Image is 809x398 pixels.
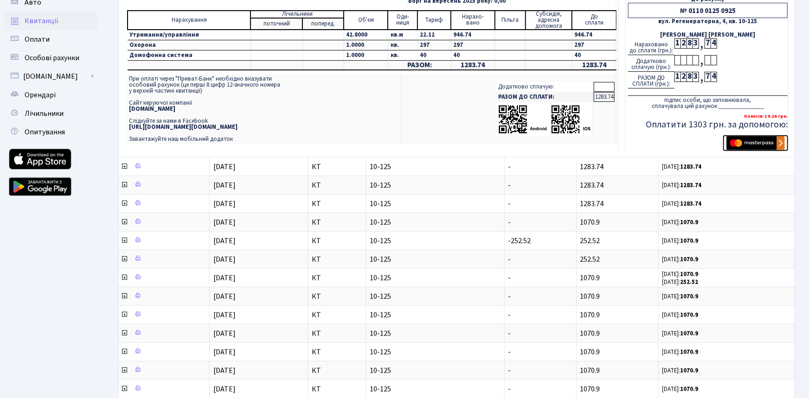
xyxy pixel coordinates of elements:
div: № 0110 0125 0925 [628,3,788,18]
span: КТ [312,293,362,300]
a: Оплати [5,30,97,49]
td: РАЗОМ ДО СПЛАТИ: [496,92,593,102]
span: - [508,199,511,209]
td: Об'єм [344,11,388,30]
div: 3 [693,72,699,82]
a: Особові рахунки [5,49,97,67]
b: 1070.9 [681,255,699,264]
span: 1070.9 [580,384,600,394]
span: 1070.9 [580,291,600,302]
span: 10-125 [370,293,500,300]
span: 1070.9 [580,217,600,227]
td: поточний [250,18,302,30]
div: 1 [674,72,681,82]
b: 1283.74 [681,163,702,171]
img: apps-qrcodes.png [498,104,591,134]
div: Додатково сплачую (грн.): [628,55,674,72]
b: 1070.9 [681,366,699,375]
span: 1070.9 [580,310,600,320]
span: [DATE] [213,254,236,265]
span: 10-125 [370,163,500,171]
div: , [699,55,705,66]
td: кв.м [388,30,417,40]
td: Тариф [417,11,451,30]
b: 1070.9 [681,292,699,301]
span: 1283.74 [580,199,604,209]
span: Особові рахунки [25,53,79,63]
b: 252.52 [681,278,699,286]
td: Охорона [128,40,250,50]
span: 10-125 [370,274,500,282]
td: 40 [572,50,616,60]
small: [DATE]: [662,163,702,171]
td: 1.0000 [344,50,388,60]
td: Оди- ниця [388,11,417,30]
small: [DATE]: [662,278,699,286]
b: 1070.9 [681,385,699,393]
td: Нарахування [128,11,250,30]
small: [DATE]: [662,366,699,375]
b: 1070.9 [681,218,699,227]
div: 2 [681,38,687,49]
b: 1283.74 [681,181,702,190]
small: [DATE]: [662,385,699,393]
a: [DOMAIN_NAME] [5,67,97,86]
div: 4 [711,72,717,82]
span: 10-125 [370,219,500,226]
span: 1070.9 [580,329,600,339]
td: 1283.74 [572,60,616,70]
div: [PERSON_NAME] [PERSON_NAME] [628,32,788,38]
span: - [508,310,511,320]
span: 10-125 [370,385,500,393]
span: Лічильники [25,108,64,119]
small: [DATE]: [662,218,699,227]
div: РАЗОМ ДО СПЛАТИ (грн.): [628,72,674,88]
td: кв. [388,50,417,60]
span: 10-125 [370,348,500,356]
div: підпис особи, що заповнювала, сплачувала цей рахунок ______________ [628,95,788,109]
td: 40 [451,50,495,60]
small: [DATE]: [662,200,702,208]
a: Квитанції [5,12,97,30]
span: КТ [312,311,362,319]
td: 1283.74 [451,60,495,70]
span: 252.52 [580,254,600,265]
span: [DATE] [213,329,236,339]
span: Орендарі [25,90,56,100]
span: [DATE] [213,384,236,394]
div: 2 [681,72,687,82]
span: - [508,217,511,227]
span: 252.52 [580,236,600,246]
span: [DATE] [213,291,236,302]
span: [DATE] [213,217,236,227]
span: 1283.74 [580,162,604,172]
span: Оплати [25,34,50,44]
div: , [699,38,705,49]
b: 1070.9 [681,270,699,278]
div: 4 [711,38,717,49]
div: 8 [687,38,693,49]
td: При оплаті через "Приват-Банк" необхідно вказувати особовий рахунок (це перші 8 цифр 12-значного ... [127,74,401,144]
div: вул. Регенераторна, 4, кв. 10-125 [628,19,788,25]
div: 8 [687,72,693,82]
a: Орендарі [5,86,97,104]
b: [URL][DOMAIN_NAME][DOMAIN_NAME] [129,123,238,131]
small: [DATE]: [662,181,702,190]
span: [DATE] [213,162,236,172]
span: 10-125 [370,367,500,374]
span: - [508,254,511,265]
b: 1283.74 [681,200,702,208]
b: 1070.9 [681,348,699,356]
td: До cплати [572,11,616,30]
span: КТ [312,200,362,208]
small: [DATE]: [662,270,699,278]
span: 10-125 [370,311,500,319]
small: [DATE]: [662,237,699,245]
span: [DATE] [213,236,236,246]
span: 1070.9 [580,347,600,357]
b: 1070.9 [681,329,699,338]
td: Лічильники [250,11,344,18]
td: 297 [417,40,451,50]
span: 10-125 [370,330,500,337]
td: Нарахо- вано [451,11,495,30]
